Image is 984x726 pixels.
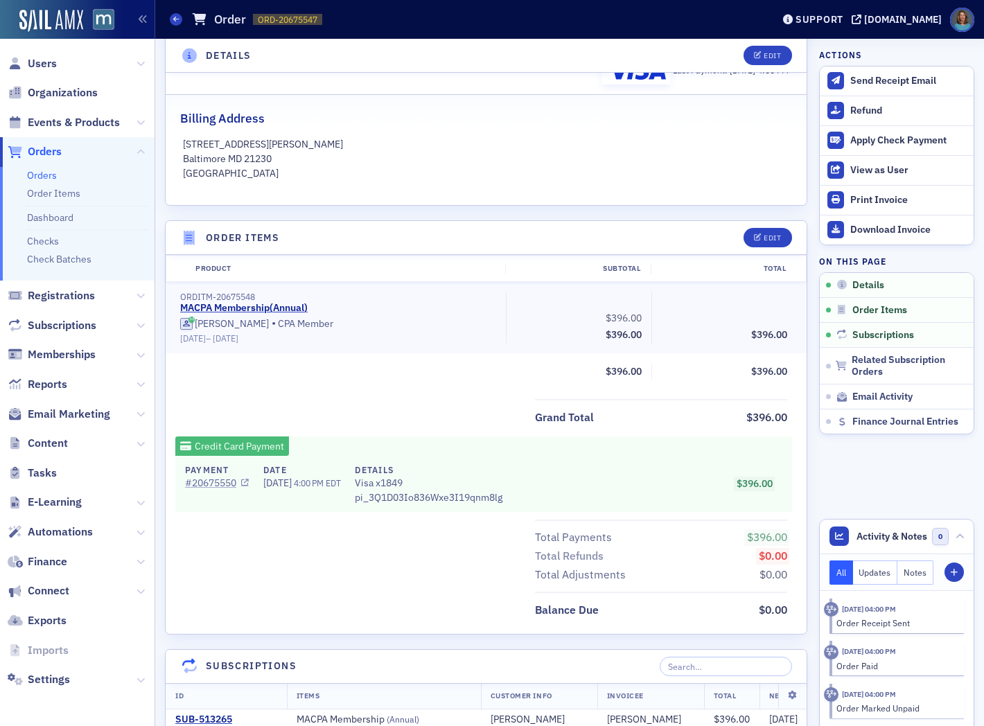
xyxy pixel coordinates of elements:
[820,96,974,125] button: Refund
[820,125,974,155] button: Apply Check Payment
[836,702,955,714] div: Order Marked Unpaid
[820,155,974,185] button: View as User
[607,714,694,726] span: Jennifer Wasson
[180,318,269,330] a: [PERSON_NAME]
[747,530,787,544] span: $396.00
[8,583,69,599] a: Connect
[263,477,294,489] span: [DATE]
[28,495,82,510] span: E-Learning
[28,672,70,687] span: Settings
[186,263,505,274] div: Product
[606,312,642,324] span: $396.00
[175,436,289,456] div: Credit Card Payment
[28,85,98,100] span: Organizations
[28,144,62,159] span: Orders
[180,333,496,344] div: –
[824,645,838,659] div: Activity
[651,263,796,274] div: Total
[28,436,68,451] span: Content
[387,714,419,725] span: ( Annual )
[852,304,907,317] span: Order Items
[28,56,57,71] span: Users
[796,13,843,26] div: Support
[27,169,57,181] a: Orders
[744,228,791,247] button: Edit
[751,365,787,378] span: $396.00
[8,495,82,510] a: E-Learning
[272,317,276,330] span: •
[8,554,67,569] a: Finance
[535,567,631,583] span: Total Adjustments
[820,185,974,215] a: Print Invoice
[175,691,184,700] span: ID
[535,567,626,583] div: Total Adjustments
[324,477,341,488] span: EDT
[769,691,848,700] span: Next Renewal Date
[535,529,612,546] div: Total Payments
[8,672,70,687] a: Settings
[8,613,67,628] a: Exports
[850,224,967,236] div: Download Invoice
[180,109,265,127] h2: Billing Address
[824,687,838,702] div: Activity
[214,11,246,28] h1: Order
[535,529,617,546] span: Total Payments
[660,657,792,676] input: Search…
[8,318,96,333] a: Subscriptions
[297,714,471,726] a: MACPA Membership (Annual)
[850,105,967,117] div: Refund
[491,714,565,726] a: [PERSON_NAME]
[535,602,599,619] div: Balance Due
[850,75,967,87] div: Send Receipt Email
[852,416,958,428] span: Finance Journal Entries
[820,215,974,245] a: Download Invoice
[185,463,249,476] h4: Payment
[714,713,750,725] span: $396.00
[737,477,773,490] span: $396.00
[852,15,947,24] button: [DOMAIN_NAME]
[206,659,297,673] h4: Subscriptions
[28,318,96,333] span: Subscriptions
[27,253,91,265] a: Check Batches
[294,477,324,488] span: 4:00 PM
[180,292,496,302] div: ORDITM-20675548
[355,463,502,505] div: pi_3Q1D03Io836Wxe3I19qnm8lg
[175,714,277,726] a: SUB-513265
[606,365,642,378] span: $396.00
[28,347,96,362] span: Memberships
[897,560,933,585] button: Notes
[535,409,599,426] span: Grand Total
[263,463,340,476] h4: Date
[180,333,206,344] span: [DATE]
[8,436,68,451] a: Content
[206,231,279,245] h4: Order Items
[180,302,308,315] a: MACPA Membership(Annual)
[746,410,787,424] span: $396.00
[850,134,967,147] div: Apply Check Payment
[751,328,787,341] span: $396.00
[19,10,83,32] img: SailAMX
[258,14,317,26] span: ORD-20675547
[842,646,896,656] time: 9/20/2024 04:00 PM
[8,144,62,159] a: Orders
[183,166,790,181] p: [GEOGRAPHIC_DATA]
[820,67,974,96] button: Send Receipt Email
[355,476,502,490] span: Visa x1849
[607,714,681,726] a: [PERSON_NAME]
[757,64,789,76] span: 4:00 PM
[195,318,269,330] div: [PERSON_NAME]
[607,691,644,700] span: Invoicee
[759,549,787,563] span: $0.00
[764,234,781,242] div: Edit
[28,554,67,569] span: Finance
[842,604,896,614] time: 9/20/2024 04:00 PM
[852,279,884,292] span: Details
[535,548,608,565] span: Total Refunds
[8,407,110,422] a: Email Marketing
[759,567,787,581] span: $0.00
[8,347,96,362] a: Memberships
